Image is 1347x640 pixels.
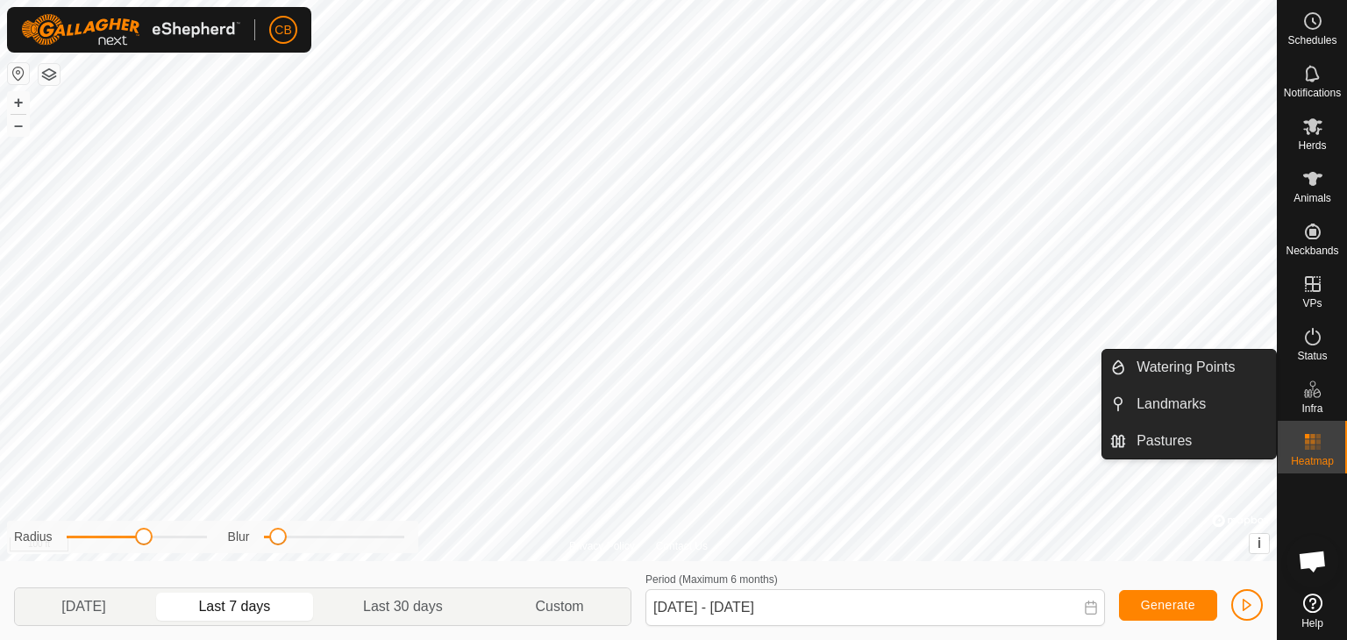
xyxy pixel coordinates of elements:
span: Infra [1301,403,1322,414]
a: Watering Points [1126,350,1276,385]
span: Heatmap [1291,456,1334,466]
span: i [1258,536,1261,551]
a: Pastures [1126,423,1276,459]
button: + [8,92,29,113]
span: VPs [1302,298,1322,309]
span: Last 30 days [363,596,443,617]
button: i [1250,534,1269,553]
a: Landmarks [1126,387,1276,422]
button: Generate [1119,590,1217,621]
img: Gallagher Logo [21,14,240,46]
span: CB [274,21,291,39]
span: Watering Points [1137,357,1235,378]
span: [DATE] [61,596,105,617]
span: Schedules [1287,35,1336,46]
span: Animals [1294,193,1331,203]
button: Reset Map [8,63,29,84]
label: Blur [228,528,250,546]
label: Radius [14,528,53,546]
a: Help [1278,587,1347,636]
span: Status [1297,351,1327,361]
li: Pastures [1102,423,1276,459]
span: Notifications [1284,88,1341,98]
span: Landmarks [1137,394,1206,415]
li: Watering Points [1102,350,1276,385]
span: Help [1301,618,1323,629]
span: Neckbands [1286,245,1338,256]
a: Privacy Policy [569,538,635,554]
button: – [8,115,29,136]
span: Generate [1141,598,1195,612]
span: Last 7 days [198,596,270,617]
button: Map Layers [39,64,60,85]
label: Period (Maximum 6 months) [645,573,778,586]
div: Open chat [1286,535,1339,587]
li: Landmarks [1102,387,1276,422]
span: Herds [1298,140,1326,151]
span: Custom [536,596,584,617]
a: Contact Us [656,538,708,554]
span: Pastures [1137,430,1192,452]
